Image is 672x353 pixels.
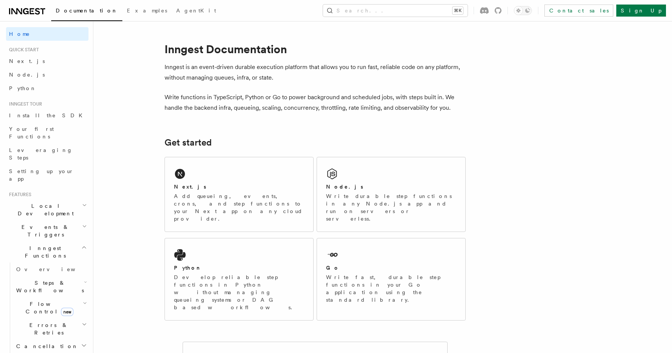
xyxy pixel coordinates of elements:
a: GoWrite fast, durable step functions in your Go application using the standard library. [317,238,466,321]
button: Local Development [6,199,88,220]
span: Features [6,192,31,198]
a: Next.jsAdd queueing, events, crons, and step functions to your Next app on any cloud provider. [165,157,314,232]
button: Cancellation [13,339,88,353]
a: Node.jsWrite durable step functions in any Node.js app and run on servers or serverless. [317,157,466,232]
kbd: ⌘K [453,7,463,14]
a: Setting up your app [6,164,88,186]
span: Your first Functions [9,126,54,140]
h2: Node.js [326,183,363,190]
span: Local Development [6,202,82,217]
a: Python [6,81,88,95]
button: Search...⌘K [323,5,468,17]
span: Next.js [9,58,45,64]
a: Get started [165,137,212,148]
span: Overview [16,266,94,272]
button: Toggle dark mode [514,6,532,15]
span: Quick start [6,47,39,53]
a: Node.js [6,68,88,81]
button: Events & Triggers [6,220,88,241]
a: Home [6,27,88,41]
a: Sign Up [616,5,666,17]
a: Leveraging Steps [6,143,88,164]
span: Events & Triggers [6,223,82,238]
span: Documentation [56,8,118,14]
h2: Go [326,264,340,272]
span: Errors & Retries [13,321,82,336]
span: Install the SDK [9,112,87,118]
span: Leveraging Steps [9,147,73,161]
a: Your first Functions [6,122,88,143]
a: Install the SDK [6,109,88,122]
a: Contact sales [544,5,613,17]
a: AgentKit [172,2,221,20]
h2: Next.js [174,183,206,190]
button: Errors & Retries [13,318,88,339]
a: Overview [13,262,88,276]
a: Documentation [51,2,122,21]
a: Examples [122,2,172,20]
span: Cancellation [13,342,78,350]
h2: Python [174,264,202,272]
button: Steps & Workflows [13,276,88,297]
span: Inngest tour [6,101,42,107]
p: Write durable step functions in any Node.js app and run on servers or serverless. [326,192,456,223]
button: Flow Controlnew [13,297,88,318]
p: Write functions in TypeScript, Python or Go to power background and scheduled jobs, with steps bu... [165,92,466,113]
span: Python [9,85,37,91]
span: Examples [127,8,167,14]
a: PythonDevelop reliable step functions in Python without managing queueing systems or DAG based wo... [165,238,314,321]
button: Inngest Functions [6,241,88,262]
p: Write fast, durable step functions in your Go application using the standard library. [326,273,456,304]
span: new [61,308,73,316]
span: Steps & Workflows [13,279,84,294]
p: Develop reliable step functions in Python without managing queueing systems or DAG based workflows. [174,273,304,311]
p: Inngest is an event-driven durable execution platform that allows you to run fast, reliable code ... [165,62,466,83]
span: Flow Control [13,300,83,315]
span: Setting up your app [9,168,74,182]
h1: Inngest Documentation [165,42,466,56]
span: Node.js [9,72,45,78]
span: Home [9,30,30,38]
p: Add queueing, events, crons, and step functions to your Next app on any cloud provider. [174,192,304,223]
a: Next.js [6,54,88,68]
span: Inngest Functions [6,244,81,259]
span: AgentKit [176,8,216,14]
